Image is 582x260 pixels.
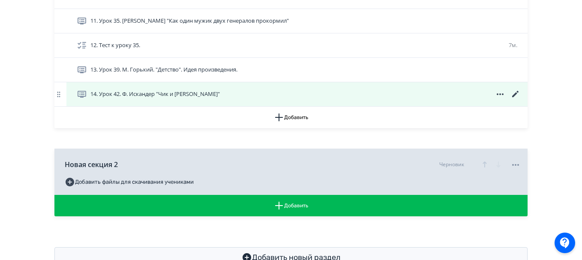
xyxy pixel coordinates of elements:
div: 12. Тест к уроку 35.7м. [54,33,528,58]
button: Добавить [54,195,528,216]
div: 13. Урок 39. М. Горький. "Детство". Идея произведения. [54,58,528,82]
span: Новая секция 2 [65,159,118,170]
span: 12. Тест к уроку 35. [90,41,140,50]
span: 14. Урок 42. Ф. Искандер "Чик и Пушкин" [90,90,220,99]
div: 11. Урок 35. [PERSON_NAME] "Как один мужик двух генералов прокормил" [54,9,528,33]
button: Добавить файлы для скачивания учениками [65,175,194,189]
span: 7м. [509,41,517,49]
div: 14. Урок 42. Ф. Искандер "Чик и [PERSON_NAME]" [54,82,528,107]
div: Черновик [439,161,464,168]
span: 11. Урок 35. М.Е. Салтыков-Щедрин "Как один мужик двух генералов прокормил" [90,17,289,25]
span: 13. Урок 39. М. Горький. "Детство". Идея произведения. [90,66,237,74]
button: Добавить [54,107,528,128]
